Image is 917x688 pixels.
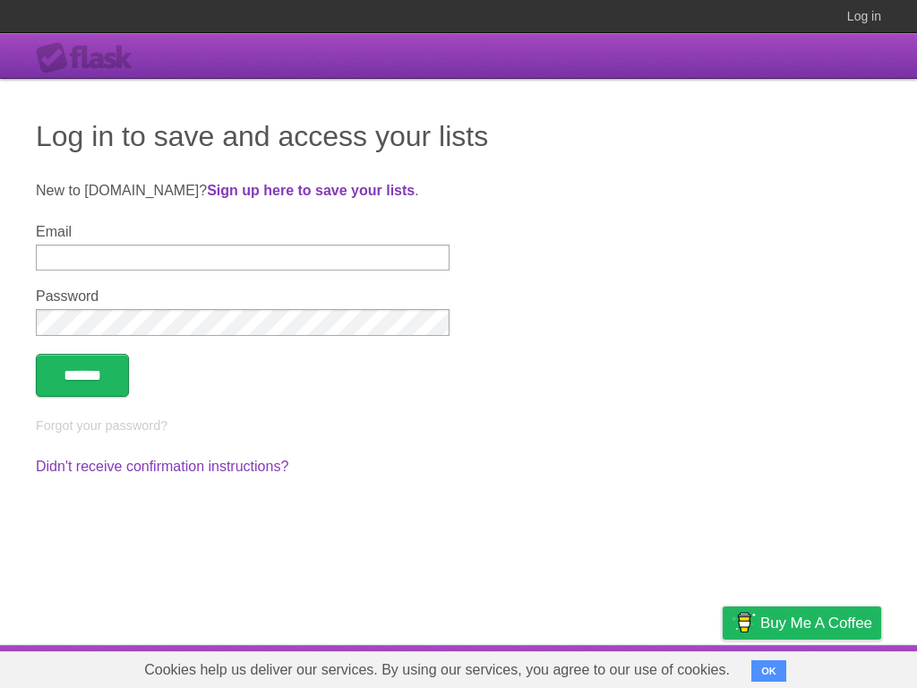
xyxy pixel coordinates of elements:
[36,224,450,240] label: Email
[36,180,881,202] p: New to [DOMAIN_NAME]? .
[768,649,881,684] a: Suggest a feature
[36,459,288,474] a: Didn't receive confirmation instructions?
[699,649,746,684] a: Privacy
[207,183,415,198] a: Sign up here to save your lists
[36,115,881,158] h1: Log in to save and access your lists
[723,606,881,640] a: Buy me a coffee
[544,649,616,684] a: Developers
[484,649,522,684] a: About
[126,652,748,688] span: Cookies help us deliver our services. By using our services, you agree to our use of cookies.
[36,42,143,74] div: Flask
[760,607,872,639] span: Buy me a coffee
[638,649,678,684] a: Terms
[751,660,786,682] button: OK
[732,607,756,638] img: Buy me a coffee
[36,288,450,305] label: Password
[36,418,167,433] a: Forgot your password?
